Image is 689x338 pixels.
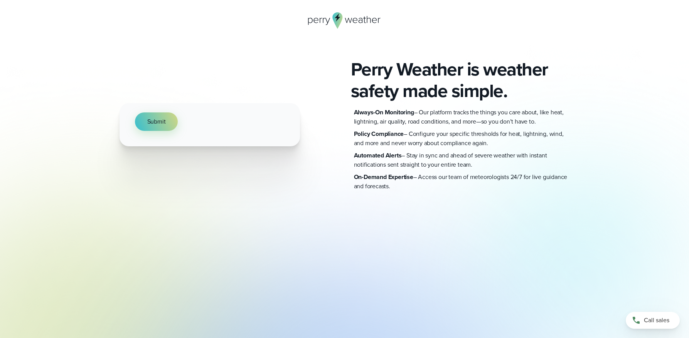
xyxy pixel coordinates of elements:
[354,129,570,148] p: – Configure your specific thresholds for heat, lightning, wind, and more and never worry about co...
[644,316,669,325] span: Call sales
[354,108,570,126] p: – Our platform tracks the things you care about, like heat, lightning, air quality, road conditio...
[351,59,570,102] h2: Perry Weather is weather safety made simple.
[354,108,414,117] strong: Always-On Monitoring
[354,151,570,169] p: – Stay in sync and ahead of severe weather with instant notifications sent straight to your entir...
[354,129,404,138] strong: Policy Compliance
[147,117,166,126] span: Submit
[354,172,413,181] strong: On-Demand Expertise
[354,172,570,191] p: – Access our team of meteorologists 24/7 for live guidance and forecasts.
[626,312,680,329] a: Call sales
[354,151,402,160] strong: Automated Alerts
[135,112,178,131] button: Submit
